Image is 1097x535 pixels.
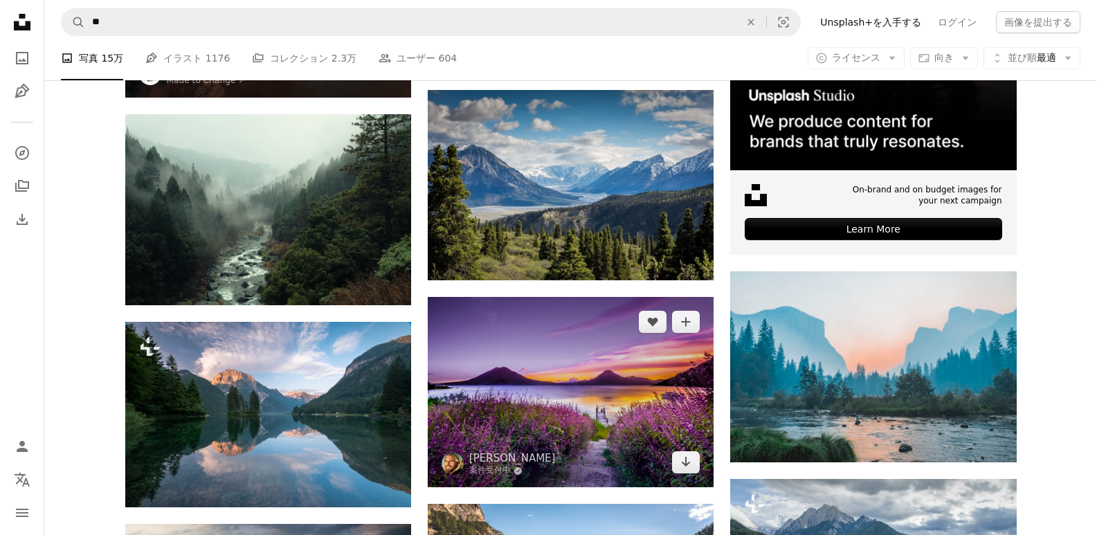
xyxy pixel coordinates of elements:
[745,218,1001,240] div: Learn More
[639,311,667,333] button: いいね！
[8,139,36,167] a: 探す
[428,90,714,280] img: 水域を横切る緑の山
[8,433,36,460] a: ログイン / 登録する
[745,184,767,206] img: file-1631678316303-ed18b8b5cb9cimage
[8,466,36,493] button: 言語
[983,47,1080,69] button: 並び順最適
[145,36,230,80] a: イラスト 1176
[730,271,1016,462] img: 木々に囲まれた水域
[767,9,800,35] button: ビジュアル検索
[910,47,978,69] button: 向き
[428,386,714,398] a: ゴールデンアワーの水域近くのラベンダーの花畑の間の茶色の木製のドック
[930,11,985,33] a: ログイン
[439,51,457,66] span: 604
[736,9,766,35] button: 全てクリア
[934,52,954,63] span: 向き
[730,361,1016,373] a: 木々に囲まれた水域
[125,408,411,421] a: 曇り空の下で山と木々に囲まれた湖
[332,51,356,66] span: 2.3万
[672,451,700,473] a: ダウンロード
[442,453,464,475] img: Mark Harpurのプロフィールを見る
[61,8,801,36] form: サイト内でビジュアルを探す
[8,44,36,72] a: 写真
[252,36,356,80] a: コレクション 2.3万
[167,75,246,85] a: Made to Change ↗
[469,451,556,465] a: [PERSON_NAME]
[428,179,714,191] a: 水域を横切る緑の山
[62,9,85,35] button: Unsplashで検索する
[379,36,457,80] a: ユーザー 604
[812,11,930,33] a: Unsplash+を入手する
[469,465,556,476] a: 案件受付中
[8,78,36,105] a: イラスト
[206,51,230,66] span: 1176
[125,322,411,508] img: 曇り空の下で山と木々に囲まれた湖
[844,184,1001,208] span: On-brand and on budget images for your next campaign
[808,47,905,69] button: ライセンス
[125,114,411,305] img: 森の空撮
[8,8,36,39] a: ホーム — Unsplash
[996,11,1080,33] button: 画像を提出する
[8,172,36,200] a: コレクション
[1008,52,1037,63] span: 並び順
[428,297,714,487] img: ゴールデンアワーの水域近くのラベンダーの花畑の間の茶色の木製のドック
[8,206,36,233] a: ダウンロード履歴
[672,311,700,333] button: コレクションに追加する
[125,203,411,216] a: 森の空撮
[1008,51,1056,65] span: 最適
[832,52,880,63] span: ライセンス
[8,499,36,527] button: メニュー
